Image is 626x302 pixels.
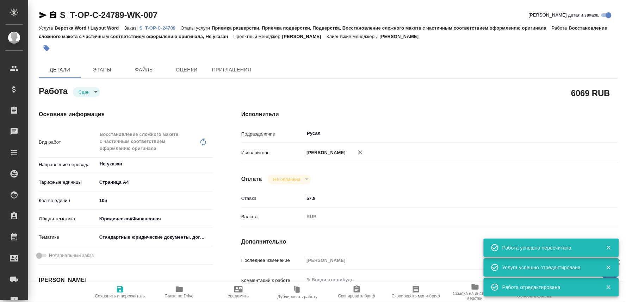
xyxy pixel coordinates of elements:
h4: [PERSON_NAME] [39,276,213,284]
button: Open [209,163,211,165]
p: Последнее изменение [241,257,304,264]
p: Общая тематика [39,215,97,222]
button: Ссылка на инструкции верстки [446,282,505,302]
button: Добавить тэг [39,40,54,56]
div: Работа отредактирована [502,284,595,291]
h4: Оплата [241,175,262,183]
h4: Исполнители [241,110,618,119]
span: Дублировать работу [278,294,318,299]
button: Закрыть [601,245,616,251]
p: Кол-во единиц [39,197,97,204]
p: Вид работ [39,139,97,146]
button: Скопировать бриф [327,282,386,302]
span: Сохранить и пересчитать [95,294,145,298]
h2: 6069 RUB [571,87,610,99]
a: S_T-OP-C-24789-WK-007 [60,10,157,20]
span: Оценки [170,65,204,74]
p: Заказ: [124,25,140,31]
button: Скопировать ссылку [49,11,57,19]
span: Папка на Drive [165,294,194,298]
button: Закрыть [601,284,616,290]
p: Комментарий к работе [241,277,304,284]
button: Закрыть [601,264,616,271]
input: Пустое поле [304,255,587,265]
button: Open [583,133,584,134]
p: Работа [552,25,569,31]
p: Проектный менеджер [234,34,282,39]
p: Валюта [241,213,304,220]
input: ✎ Введи что-нибудь [97,195,213,206]
button: Скопировать мини-бриф [386,282,446,302]
p: Верстка Word / Layout Word [55,25,124,31]
div: Сдан [268,175,311,184]
button: Скопировать ссылку для ЯМессенджера [39,11,47,19]
div: RUB [304,211,587,223]
p: Услуга [39,25,55,31]
div: Юридическая/Финансовая [97,213,213,225]
p: Тарифные единицы [39,179,97,186]
span: Нотариальный заказ [49,252,94,259]
span: Приглашения [212,65,252,74]
button: Папка на Drive [150,282,209,302]
div: Услуга успешно отредактирована [502,264,595,271]
h4: Дополнительно [241,238,618,246]
span: Файлы [128,65,161,74]
div: Работа успешно пересчитана [502,244,595,251]
input: ✎ Введи что-нибудь [304,193,587,203]
h2: Работа [39,84,68,97]
p: [PERSON_NAME] [304,149,346,156]
span: Скопировать мини-бриф [392,294,440,298]
button: Не оплачена [271,176,303,182]
div: Сдан [73,87,100,97]
p: Приемка разверстки, Приемка подверстки, Подверстка, Восстановление сложного макета с частичным со... [212,25,552,31]
button: Дублировать работу [268,282,327,302]
p: [PERSON_NAME] [380,34,424,39]
p: Клиентские менеджеры [327,34,380,39]
a: S_T-OP-C-24789 [140,25,181,31]
p: Тематика [39,234,97,241]
p: Подразделение [241,131,304,138]
button: Уведомить [209,282,268,302]
p: [PERSON_NAME] [282,34,327,39]
span: Этапы [85,65,119,74]
button: Удалить исполнителя [353,145,368,160]
p: Направление перевода [39,161,97,168]
span: Уведомить [228,294,249,298]
p: Исполнитель [241,149,304,156]
span: Детали [43,65,77,74]
span: Ссылка на инструкции верстки [450,291,501,301]
div: Страница А4 [97,176,213,188]
p: Этапы услуги [181,25,212,31]
button: Сохранить и пересчитать [91,282,150,302]
div: Стандартные юридические документы, договоры, уставы [97,231,213,243]
p: Ставка [241,195,304,202]
span: Скопировать бриф [338,294,375,298]
h4: Основная информация [39,110,213,119]
span: [PERSON_NAME] детали заказа [529,12,599,19]
button: Сдан [76,89,92,95]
